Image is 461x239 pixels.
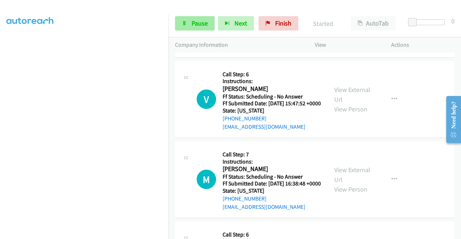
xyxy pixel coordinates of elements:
h5: Call Step: 6 [223,231,321,238]
a: View Person [334,105,367,113]
span: Next [234,19,247,27]
div: 0 [451,16,455,26]
a: Pause [175,16,215,31]
h5: Ff Status: Scheduling - No Answer [223,93,321,100]
div: Delay between calls (in seconds) [412,19,445,25]
p: Company Information [175,41,302,49]
h5: Ff Submitted Date: [DATE] 16:38:48 +0000 [223,180,321,187]
h5: State: [US_STATE] [223,187,321,194]
h5: Instructions: [223,78,321,85]
p: Actions [391,41,455,49]
div: The call is yet to be attempted [197,89,216,109]
h5: Call Step: 6 [223,71,321,78]
iframe: Resource Center [440,91,461,148]
a: Finish [259,16,298,31]
p: Started [308,19,338,28]
h5: Ff Submitted Date: [DATE] 15:47:52 +0000 [223,100,321,107]
a: [PHONE_NUMBER] [223,115,267,122]
span: Pause [192,19,208,27]
a: [EMAIL_ADDRESS][DOMAIN_NAME] [223,203,305,210]
p: View [315,41,378,49]
h5: Call Step: 7 [223,151,321,158]
a: [PHONE_NUMBER] [223,195,267,202]
button: AutoTab [351,16,395,31]
h2: [PERSON_NAME] [223,85,319,93]
a: [EMAIL_ADDRESS][DOMAIN_NAME] [223,123,305,130]
a: View External Url [334,166,370,184]
a: View External Url [334,86,370,104]
h5: Instructions: [223,158,321,165]
h2: [PERSON_NAME] [223,165,319,173]
h5: State: [US_STATE] [223,107,321,114]
span: Finish [275,19,291,27]
h5: Ff Status: Scheduling - No Answer [223,173,321,180]
button: Next [218,16,254,31]
h1: V [197,89,216,109]
h1: M [197,170,216,189]
a: View Person [334,185,367,193]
